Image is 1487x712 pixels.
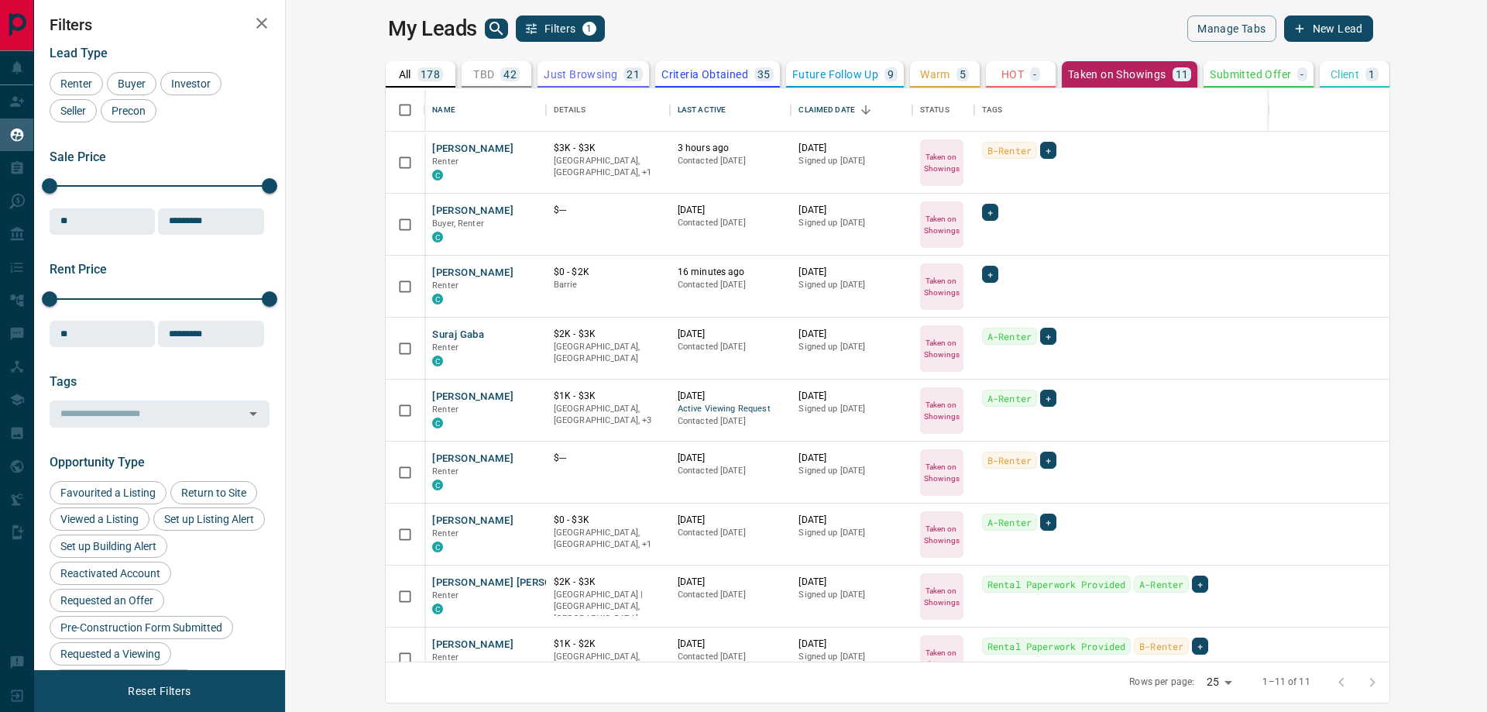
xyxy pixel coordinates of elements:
[798,638,905,651] p: [DATE]
[922,523,962,546] p: Taken on Showings
[987,452,1032,468] span: B-Renter
[118,678,201,704] button: Reset Filters
[107,72,156,95] div: Buyer
[678,217,784,229] p: Contacted [DATE]
[798,514,905,527] p: [DATE]
[792,69,878,80] p: Future Follow Up
[798,527,905,539] p: Signed up [DATE]
[101,99,156,122] div: Precon
[1046,143,1051,158] span: +
[1192,638,1208,655] div: +
[1300,69,1303,80] p: -
[432,204,513,218] button: [PERSON_NAME]
[554,403,662,427] p: Etobicoke, North York, Toronto
[432,356,443,366] div: condos.ca
[554,651,662,675] p: East End, Midtown | Central, Toronto
[678,204,784,217] p: [DATE]
[1284,15,1373,42] button: New Lead
[242,403,264,425] button: Open
[922,647,962,670] p: Taken on Showings
[544,69,617,80] p: Just Browsing
[50,535,167,558] div: Set up Building Alert
[516,15,605,42] button: Filters1
[1262,676,1310,689] p: 1–11 of 11
[678,266,784,279] p: 16 minutes ago
[678,142,784,155] p: 3 hours ago
[922,151,962,174] p: Taken on Showings
[798,217,905,229] p: Signed up [DATE]
[920,69,950,80] p: Warm
[987,514,1032,530] span: A-Renter
[922,399,962,422] p: Taken on Showings
[678,452,784,465] p: [DATE]
[432,218,484,229] span: Buyer, Renter
[798,390,905,403] p: [DATE]
[678,341,784,353] p: Contacted [DATE]
[554,204,662,217] p: $---
[1046,514,1051,530] span: +
[50,507,149,531] div: Viewed a Listing
[55,513,144,525] span: Viewed a Listing
[798,403,905,415] p: Signed up [DATE]
[678,589,784,601] p: Contacted [DATE]
[791,88,912,132] div: Claimed Date
[432,294,443,304] div: condos.ca
[388,16,477,41] h1: My Leads
[798,266,905,279] p: [DATE]
[987,143,1032,158] span: B-Renter
[1200,671,1238,693] div: 25
[432,280,458,291] span: Renter
[554,589,662,625] p: [GEOGRAPHIC_DATA] | [GEOGRAPHIC_DATA], [GEOGRAPHIC_DATA]
[554,88,586,132] div: Details
[678,415,784,428] p: Contacted [DATE]
[432,418,443,428] div: condos.ca
[757,69,771,80] p: 35
[678,328,784,341] p: [DATE]
[432,542,443,552] div: condos.ca
[982,266,998,283] div: +
[1139,638,1183,654] span: B-Renter
[670,88,792,132] div: Last Active
[922,275,962,298] p: Taken on Showings
[678,638,784,651] p: [DATE]
[1040,142,1056,159] div: +
[50,15,270,34] h2: Filters
[798,328,905,341] p: [DATE]
[798,452,905,465] p: [DATE]
[50,374,77,389] span: Tags
[798,155,905,167] p: Signed up [DATE]
[421,69,440,80] p: 178
[1187,15,1276,42] button: Manage Tabs
[432,157,458,167] span: Renter
[55,648,166,660] span: Requested a Viewing
[55,540,162,552] span: Set up Building Alert
[50,99,97,122] div: Seller
[678,88,726,132] div: Last Active
[678,390,784,403] p: [DATE]
[987,205,993,220] span: +
[106,105,151,117] span: Precon
[485,19,508,39] button: search button
[1197,576,1203,592] span: +
[987,576,1125,592] span: Rental Paperwork Provided
[50,616,233,639] div: Pre-Construction Form Submitted
[554,341,662,365] p: [GEOGRAPHIC_DATA], [GEOGRAPHIC_DATA]
[432,170,443,181] div: condos.ca
[432,480,443,490] div: condos.ca
[1046,390,1051,406] span: +
[1176,69,1189,80] p: 11
[166,77,216,90] span: Investor
[982,204,998,221] div: +
[678,155,784,167] p: Contacted [DATE]
[554,514,662,527] p: $0 - $3K
[798,576,905,589] p: [DATE]
[554,279,662,291] p: Barrie
[112,77,151,90] span: Buyer
[50,72,103,95] div: Renter
[798,88,855,132] div: Claimed Date
[798,279,905,291] p: Signed up [DATE]
[798,651,905,663] p: Signed up [DATE]
[55,621,228,634] span: Pre-Construction Form Submitted
[1197,638,1203,654] span: +
[50,455,145,470] span: Opportunity Type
